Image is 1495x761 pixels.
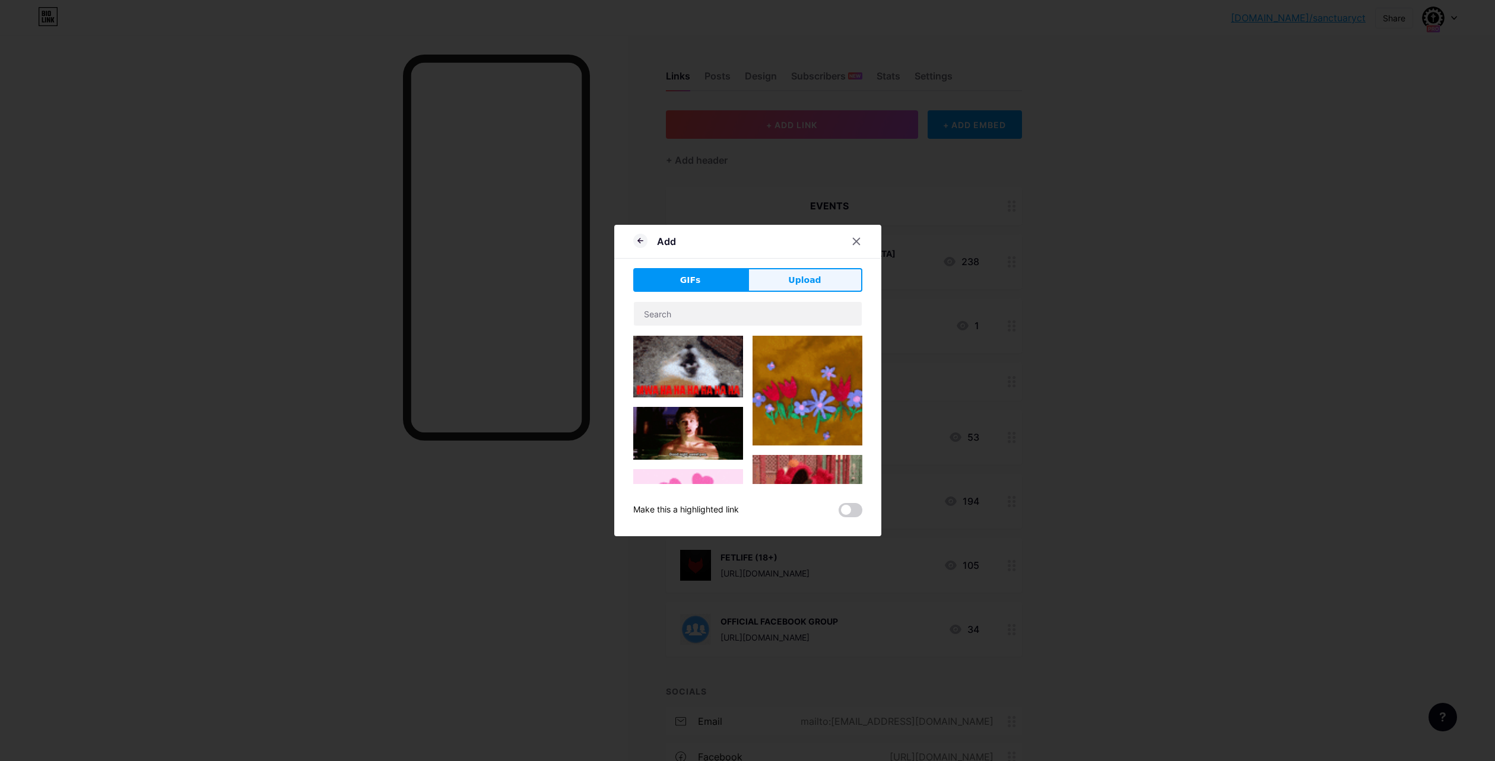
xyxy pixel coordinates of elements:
img: Gihpy [753,336,862,445]
img: Gihpy [633,336,743,397]
button: GIFs [633,268,748,292]
span: Upload [788,274,821,286]
img: Gihpy [633,469,743,579]
div: Make this a highlighted link [633,503,739,517]
button: Upload [748,268,862,292]
div: Add [657,234,676,249]
img: Gihpy [633,407,743,460]
img: Gihpy [753,455,862,539]
input: Search [634,302,862,326]
span: GIFs [680,274,701,286]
